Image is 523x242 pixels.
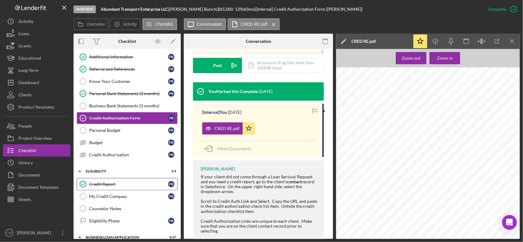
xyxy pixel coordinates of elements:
[101,7,169,12] div: |
[89,182,168,187] div: Credit Report
[18,76,39,90] div: Dashboard
[18,64,39,78] div: Long-Term
[430,52,460,64] button: Zoom in
[7,231,12,235] text: TW
[89,128,168,133] div: Personal Budget
[3,120,70,132] button: People
[3,15,70,28] button: Activity
[89,54,168,59] div: Additional Information
[77,63,178,75] a: Referral and ReferencesPB
[110,18,141,30] button: Activity
[77,149,178,161] a: Credit AuthorizationPB
[142,18,177,30] button: Checklist
[101,6,168,12] b: Abundant Transport Enterprise LLC
[165,236,176,239] div: 8 / 27
[77,87,178,100] a: Personal Bank Statements (3 months)PB
[18,157,33,170] div: History
[213,58,222,73] div: Post
[201,199,318,214] div: Scroll to Credit Auth Link and Select. Copy the URL and paste in the credit authorization check l...
[168,54,174,60] div: P B
[235,7,243,12] div: 12 %
[396,52,426,64] button: Zoom out
[3,28,70,40] button: Loans
[243,7,254,12] div: 60 mo
[3,169,70,181] button: Documents
[3,181,70,193] a: Document Templates
[89,206,177,211] div: Counselor Notes
[3,227,70,239] button: TW[PERSON_NAME]
[3,101,70,113] button: Product Templates
[18,89,32,102] div: Clients
[89,140,168,145] div: Budget
[18,101,54,115] div: Product Templates
[168,78,174,84] div: P B
[168,152,174,158] div: P B
[87,22,104,27] label: Overview
[488,3,506,15] div: Complete
[437,52,453,64] div: Zoom in
[3,157,70,169] button: History
[3,76,70,89] a: Dashboard
[18,120,32,134] div: People
[18,193,31,207] div: Sheets
[74,18,108,30] button: Overview
[201,166,235,171] div: [PERSON_NAME]
[168,181,174,187] div: P B
[3,52,70,64] button: Educational
[197,22,222,27] label: Conversation
[89,116,168,121] div: Credit Authorization Form
[3,193,70,206] a: Sheets
[201,174,318,194] div: If your client did not come through a Loan Service/ Request and you need a credit report, go to t...
[3,40,70,52] button: Grants
[482,3,520,15] button: Complete
[18,28,29,41] div: Loans
[254,7,362,12] div: | [Internal] Credit Authorization Form ([PERSON_NAME])
[156,22,173,27] label: Checklist
[15,227,55,240] div: [PERSON_NAME]
[3,64,70,76] button: Long-Term
[241,22,267,27] label: CRED RE.pdf
[86,169,161,173] div: ELIGIBILITY
[89,91,168,96] div: Personal Bank Statements (3 months)
[3,132,70,144] button: Project Overview
[168,140,174,146] div: P B
[118,39,136,44] div: Checklist
[77,100,178,112] a: Business Bank Statements (3 months)
[89,79,168,84] div: Know Your Customer
[18,15,33,29] div: Activity
[246,39,271,44] div: Conversation
[89,67,168,72] div: Referral and References
[202,141,257,156] button: Move Documents
[208,89,258,94] div: You Marked this Complete
[193,58,242,73] button: Post
[202,110,227,115] div: [Internal] You
[77,124,178,136] a: Personal BudgetPB
[168,115,174,121] div: P B
[168,91,174,97] div: P B
[77,203,178,215] a: Counselor Notes
[89,194,168,199] div: My Credit Compass
[165,169,176,173] div: 1 / 4
[18,169,40,183] div: Documents
[18,40,31,54] div: Grants
[77,75,178,87] a: Know Your CustomerPB
[18,181,59,195] div: Document Templates
[228,110,241,115] time: 2025-08-19 15:12
[168,193,174,199] div: P B
[201,219,318,233] div: Credit Authorization Links are unique to each client. Make sure that you are on the client contac...
[168,127,174,133] div: P B
[89,103,177,108] div: Business Bank Statements (3 months)
[77,178,178,190] a: Credit ReportPB
[214,126,240,131] div: CRED RE.pdf
[228,18,280,30] button: CRED RE.pdf
[3,89,70,101] button: Clients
